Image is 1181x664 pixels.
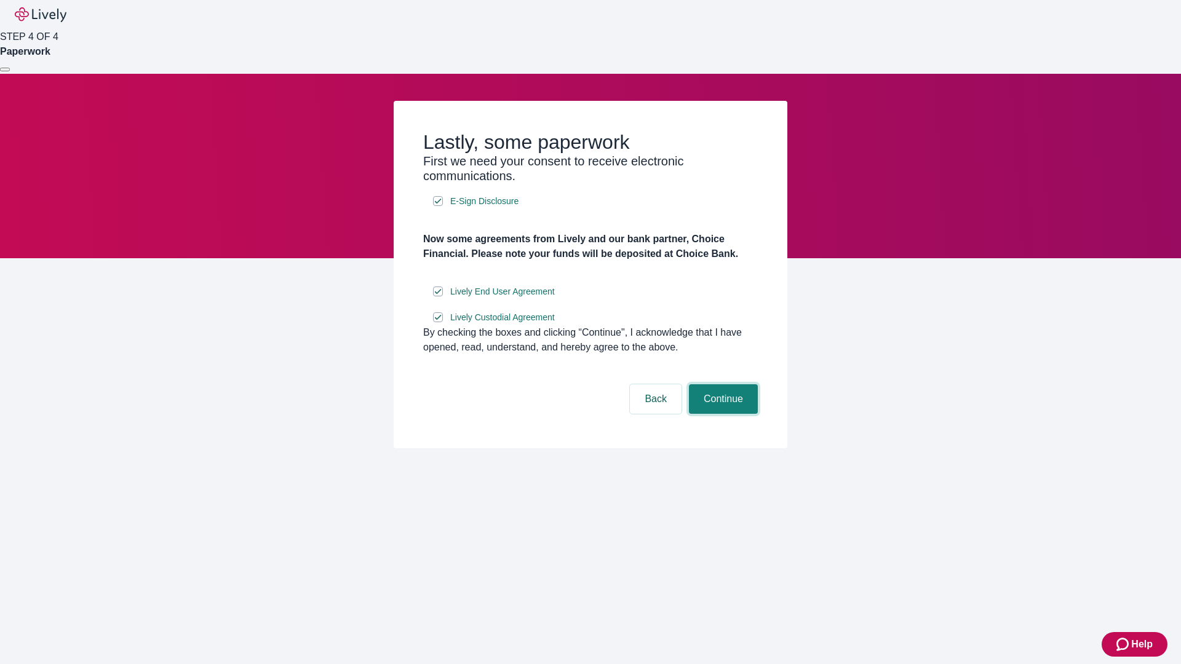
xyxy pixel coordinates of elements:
button: Back [630,384,682,414]
h2: Lastly, some paperwork [423,130,758,154]
span: Lively Custodial Agreement [450,311,555,324]
span: E-Sign Disclosure [450,195,519,208]
svg: Zendesk support icon [1116,637,1131,652]
button: Zendesk support iconHelp [1102,632,1167,657]
a: e-sign disclosure document [448,194,521,209]
button: Continue [689,384,758,414]
a: e-sign disclosure document [448,310,557,325]
span: Lively End User Agreement [450,285,555,298]
div: By checking the boxes and clicking “Continue", I acknowledge that I have opened, read, understand... [423,325,758,355]
h4: Now some agreements from Lively and our bank partner, Choice Financial. Please note your funds wi... [423,232,758,261]
span: Help [1131,637,1153,652]
h3: First we need your consent to receive electronic communications. [423,154,758,183]
a: e-sign disclosure document [448,284,557,299]
img: Lively [15,7,66,22]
